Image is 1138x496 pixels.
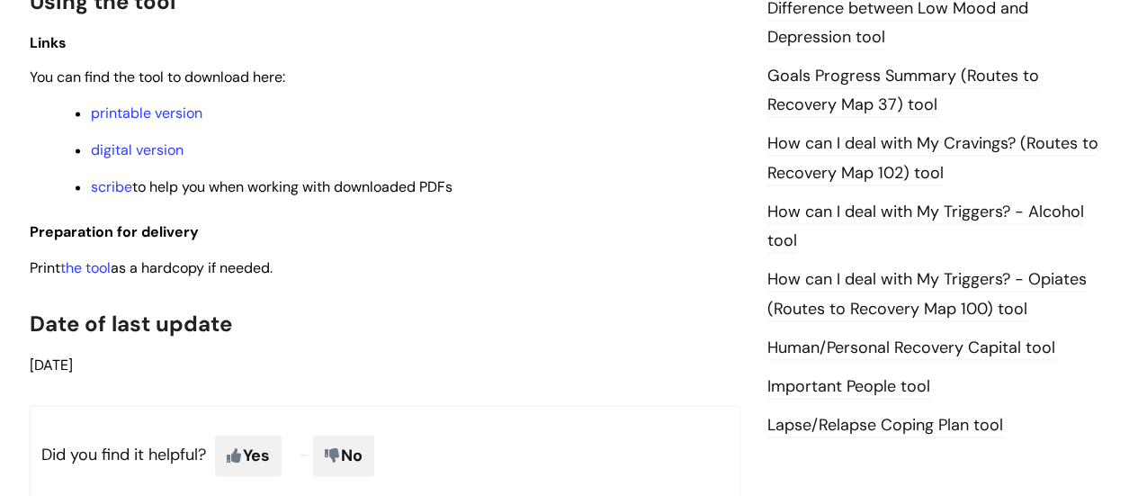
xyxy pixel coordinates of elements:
span: Preparation for delivery [30,222,199,241]
a: digital version [91,140,184,159]
a: Goals Progress Summary (Routes to Recovery Map 37) tool [767,65,1039,117]
a: How can I deal with My Triggers? - Opiates (Routes to Recovery Map 100) tool [767,268,1087,320]
a: How can I deal with My Cravings? (Routes to Recovery Map 102) tool [767,132,1098,185]
a: printable version [91,104,202,122]
a: Important People tool [767,375,930,399]
a: Lapse/Relapse Coping Plan tool [767,414,1003,437]
a: How can I deal with My Triggers? - Alcohol tool [767,201,1084,253]
a: scribe [91,177,132,196]
span: Yes [215,435,282,476]
span: [DATE] [30,356,73,374]
span: to help you when working with downloaded PDFs [91,177,453,196]
a: the tool [60,258,111,277]
a: Human/Personal Recovery Capital tool [767,337,1055,360]
span: You can find the tool to download here: [30,68,285,86]
span: No [313,435,374,476]
span: Print as a hardcopy if needed. [30,258,273,277]
span: Date of last update [30,310,232,338]
span: Links [30,33,67,52]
